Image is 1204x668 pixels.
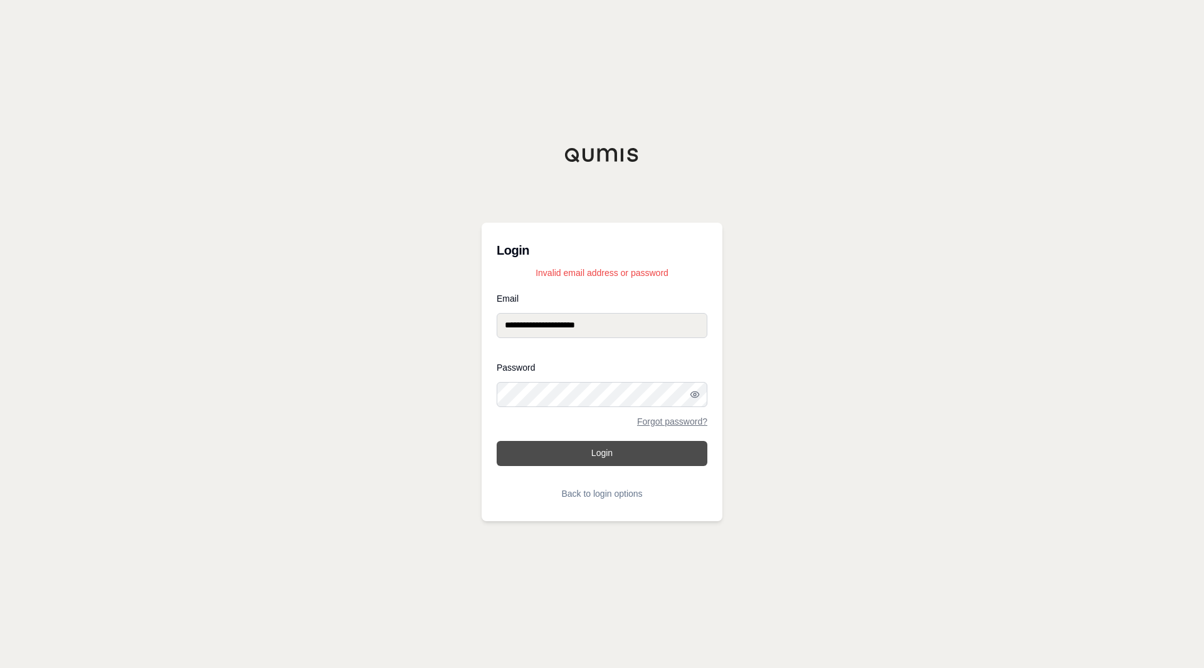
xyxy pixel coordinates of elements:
p: Invalid email address or password [497,267,707,279]
label: Password [497,363,707,372]
button: Login [497,441,707,466]
label: Email [497,294,707,303]
h3: Login [497,238,707,263]
button: Back to login options [497,481,707,506]
img: Qumis [564,147,640,162]
a: Forgot password? [637,417,707,426]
